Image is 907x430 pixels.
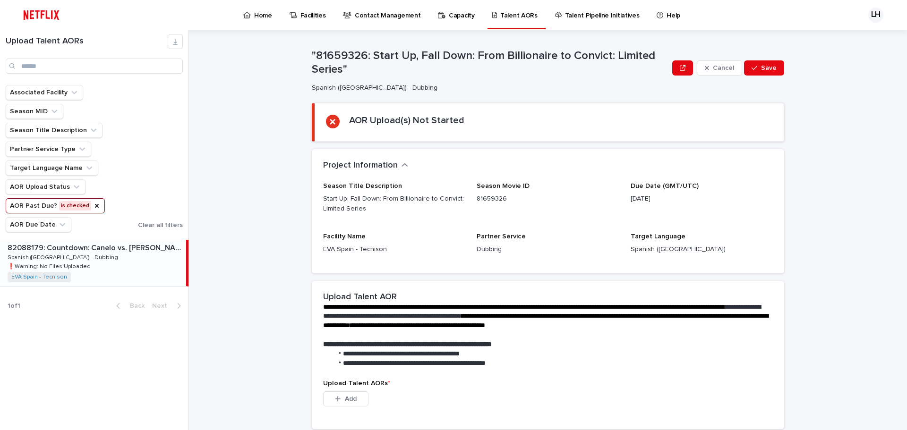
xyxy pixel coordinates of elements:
[6,198,105,213] button: AOR Past Due?
[744,60,784,76] button: Save
[631,233,685,240] span: Target Language
[477,245,619,254] p: Dubbing
[323,245,465,254] p: EVA Spain - Tecnison
[109,302,148,310] button: Back
[631,194,773,204] p: [DATE]
[138,222,183,228] span: Clear all filters
[8,242,184,253] p: 82088179: Countdown: Canelo vs. Crawford: Season 1
[134,218,183,232] button: Clear all filters
[6,160,98,176] button: Target Language Name
[349,115,464,126] h2: AOR Upload(s) Not Started
[323,391,368,406] button: Add
[345,396,357,402] span: Add
[152,303,173,309] span: Next
[323,292,397,303] h2: Upload Talent AOR
[631,183,699,189] span: Due Date (GMT/UTC)
[323,233,366,240] span: Facility Name
[11,274,67,280] a: EVA Spain - Tecnison
[631,245,773,254] p: Spanish ([GEOGRAPHIC_DATA])
[148,302,188,310] button: Next
[713,65,734,71] span: Cancel
[312,84,665,92] p: Spanish ([GEOGRAPHIC_DATA]) - Dubbing
[6,59,183,74] input: Search
[323,160,408,171] button: Project Information
[6,217,71,232] button: AOR Due Date
[323,160,398,171] h2: Project Information
[323,194,465,214] p: Start Up, Fall Down: From Billionaire to Convict: Limited Series
[19,6,64,25] img: ifQbXi3ZQGMSEF7WDB7W
[6,142,91,157] button: Partner Service Type
[697,60,742,76] button: Cancel
[477,194,619,204] p: 81659326
[477,233,526,240] span: Partner Service
[761,65,777,71] span: Save
[6,85,83,100] button: Associated Facility
[868,8,883,23] div: LH
[477,183,530,189] span: Season Movie ID
[8,261,93,270] p: ❗️Warning: No Files Uploaded
[6,123,103,138] button: Season Title Description
[8,253,120,261] p: Spanish ([GEOGRAPHIC_DATA]) - Dubbing
[323,183,402,189] span: Season Title Description
[6,36,168,47] h1: Upload Talent AORs
[6,179,86,194] button: AOR Upload Status
[6,104,63,119] button: Season MID
[312,49,668,76] p: "81659326: Start Up, Fall Down: From Billionaire to Convict: Limited Series"
[323,380,390,387] span: Upload Talent AORs
[124,303,145,309] span: Back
